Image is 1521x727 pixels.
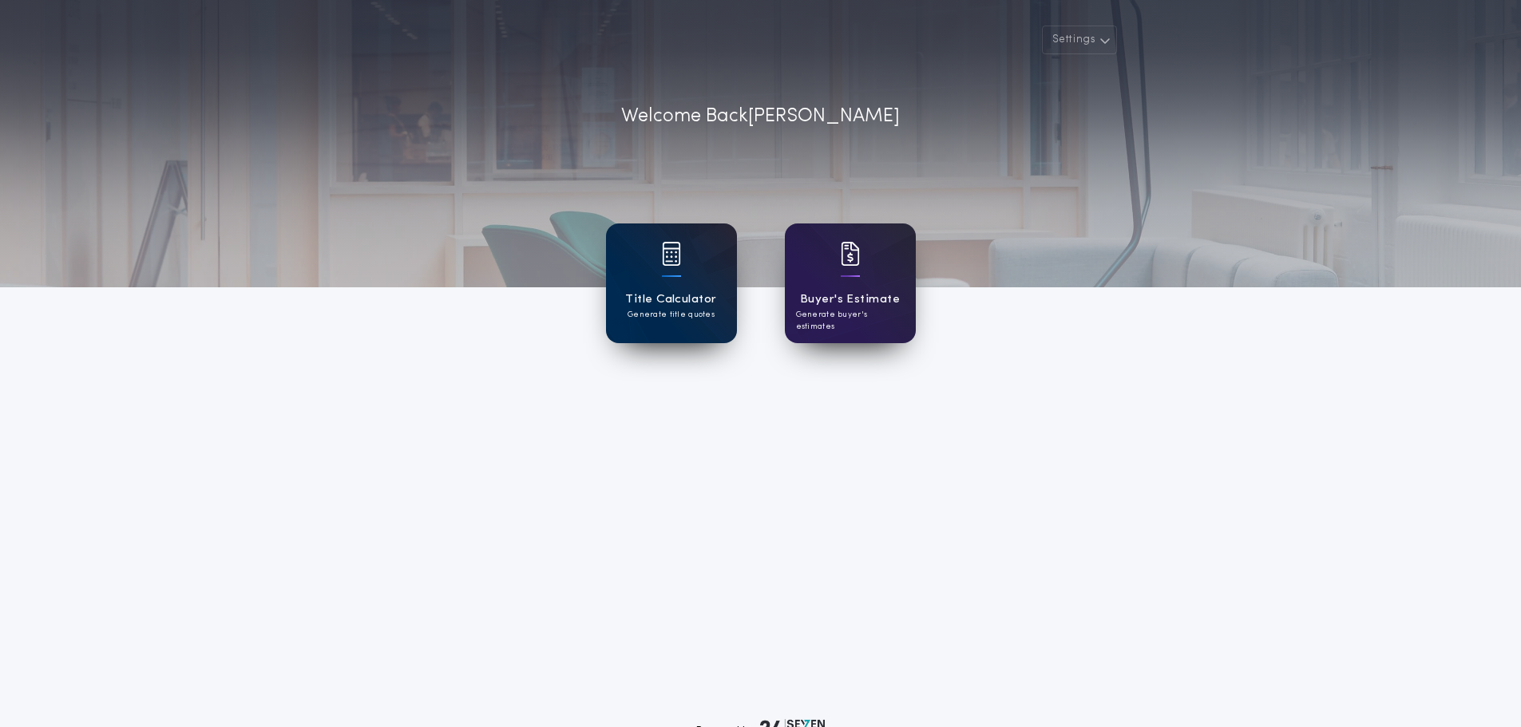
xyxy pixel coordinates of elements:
[662,242,681,266] img: card icon
[628,309,715,321] p: Generate title quotes
[800,290,900,309] h1: Buyer's Estimate
[625,290,716,309] h1: Title Calculator
[796,309,905,333] p: Generate buyer's estimates
[606,223,737,343] a: card iconTitle CalculatorGenerate title quotes
[1042,26,1117,54] button: Settings
[841,242,860,266] img: card icon
[785,223,916,343] a: card iconBuyer's EstimateGenerate buyer's estimates
[621,102,900,131] p: Welcome Back [PERSON_NAME]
